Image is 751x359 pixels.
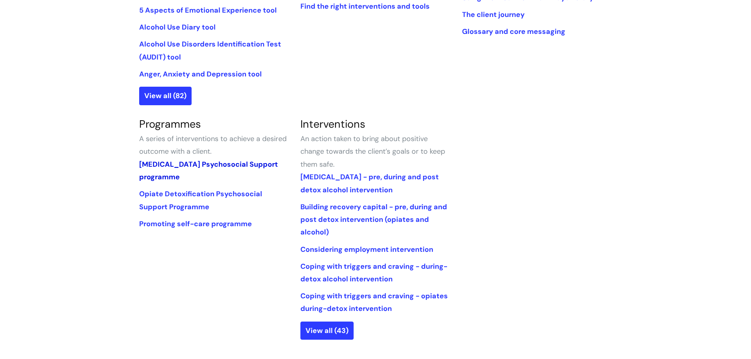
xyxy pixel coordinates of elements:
a: Alcohol Use Disorders Identification Test (AUDIT) tool [139,39,281,61]
a: [MEDICAL_DATA] Psychosocial Support programme [139,160,278,182]
a: [MEDICAL_DATA] - pre, during and post detox alcohol intervention [300,172,439,194]
a: Building recovery capital - pre, during and post detox intervention (opiates and alcohol) [300,202,447,237]
span: A series of interventions to achieve a desired outcome with a client. [139,134,287,156]
a: View all (43) [300,322,354,340]
a: Find the right interventions and tools [300,2,430,11]
a: 5 Aspects of Emotional Experience tool [139,6,277,15]
a: Anger, Anxiety and Depression tool [139,69,262,79]
a: The client journey [462,10,525,19]
a: Interventions [300,117,365,131]
a: Opiate Detoxification Psychosocial Support Programme [139,189,262,211]
a: Promoting self-care programme [139,219,252,229]
a: Programmes [139,117,201,131]
a: Considering employment intervention [300,245,433,254]
a: Alcohol Use Diary tool [139,22,216,32]
a: Glossary and core messaging [462,27,565,36]
span: An action taken to bring about positive change towards the client’s goals or to keep them safe. [300,134,445,169]
a: Coping with triggers and craving - during-detox alcohol intervention [300,262,447,284]
a: View all (82) [139,87,192,105]
a: Coping with triggers and craving - opiates during-detox intervention [300,291,448,313]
